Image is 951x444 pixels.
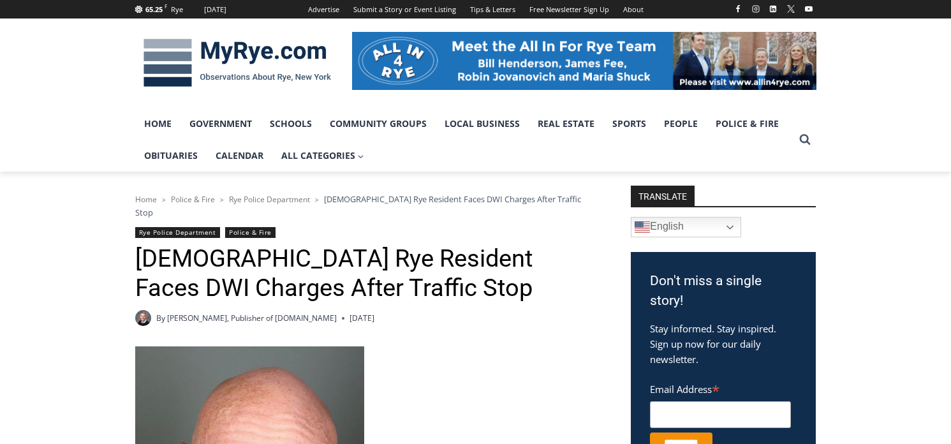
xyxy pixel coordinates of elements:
[783,1,799,17] a: X
[650,321,797,367] p: Stay informed. Stay inspired. Sign up now for our daily newsletter.
[171,4,183,15] div: Rye
[135,108,793,172] nav: Primary Navigation
[162,195,166,204] span: >
[436,108,529,140] a: Local Business
[145,4,163,14] span: 65.25
[631,186,695,206] strong: TRANSLATE
[135,194,157,205] a: Home
[707,108,788,140] a: Police & Fire
[793,128,816,151] button: View Search Form
[748,1,763,17] a: Instagram
[204,4,226,15] div: [DATE]
[167,313,337,323] a: [PERSON_NAME], Publisher of [DOMAIN_NAME]
[315,195,319,204] span: >
[135,193,598,219] nav: Breadcrumbs
[730,1,746,17] a: Facebook
[801,1,816,17] a: YouTube
[765,1,781,17] a: Linkedin
[650,376,791,399] label: Email Address
[135,244,598,302] h1: [DEMOGRAPHIC_DATA] Rye Resident Faces DWI Charges After Traffic Stop
[135,227,220,238] a: Rye Police Department
[229,194,310,205] a: Rye Police Department
[350,312,374,324] time: [DATE]
[655,108,707,140] a: People
[181,108,261,140] a: Government
[631,217,741,237] a: English
[165,3,167,10] span: F
[171,194,215,205] a: Police & Fire
[135,140,207,172] a: Obituaries
[135,193,581,218] span: [DEMOGRAPHIC_DATA] Rye Resident Faces DWI Charges After Traffic Stop
[321,108,436,140] a: Community Groups
[603,108,655,140] a: Sports
[135,30,339,96] img: MyRye.com
[272,140,373,172] a: All Categories
[650,271,797,311] h3: Don't miss a single story!
[135,310,151,326] a: Author image
[529,108,603,140] a: Real Estate
[220,195,224,204] span: >
[135,108,181,140] a: Home
[156,312,165,324] span: By
[207,140,272,172] a: Calendar
[352,32,816,89] img: All in for Rye
[225,227,276,238] a: Police & Fire
[281,149,364,163] span: All Categories
[635,219,650,235] img: en
[261,108,321,140] a: Schools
